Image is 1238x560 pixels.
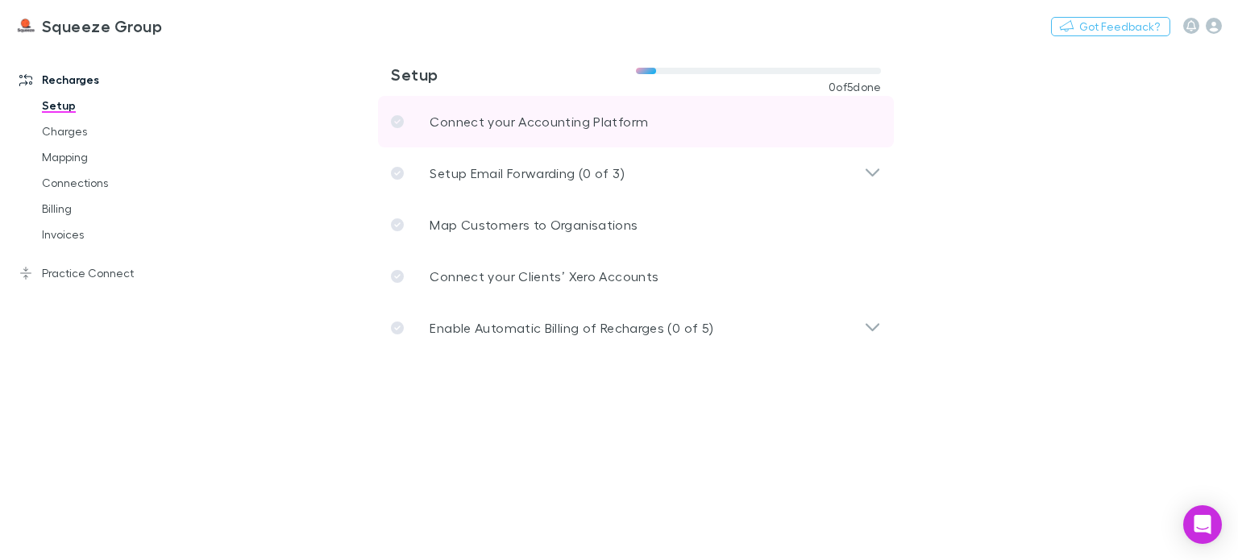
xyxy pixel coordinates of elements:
[1183,505,1222,544] div: Open Intercom Messenger
[6,6,172,45] a: Squeeze Group
[42,16,162,35] h3: Squeeze Group
[16,16,35,35] img: Squeeze Group's Logo
[829,81,882,93] span: 0 of 5 done
[26,144,211,170] a: Mapping
[1051,17,1170,36] button: Got Feedback?
[26,196,211,222] a: Billing
[378,96,894,147] a: Connect your Accounting Platform
[378,147,894,199] div: Setup Email Forwarding (0 of 3)
[26,93,211,118] a: Setup
[3,260,211,286] a: Practice Connect
[391,64,636,84] h3: Setup
[26,118,211,144] a: Charges
[378,199,894,251] a: Map Customers to Organisations
[430,164,624,183] p: Setup Email Forwarding (0 of 3)
[430,267,658,286] p: Connect your Clients’ Xero Accounts
[430,215,638,234] p: Map Customers to Organisations
[430,112,648,131] p: Connect your Accounting Platform
[378,302,894,354] div: Enable Automatic Billing of Recharges (0 of 5)
[378,251,894,302] a: Connect your Clients’ Xero Accounts
[3,67,211,93] a: Recharges
[26,170,211,196] a: Connections
[26,222,211,247] a: Invoices
[430,318,713,338] p: Enable Automatic Billing of Recharges (0 of 5)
